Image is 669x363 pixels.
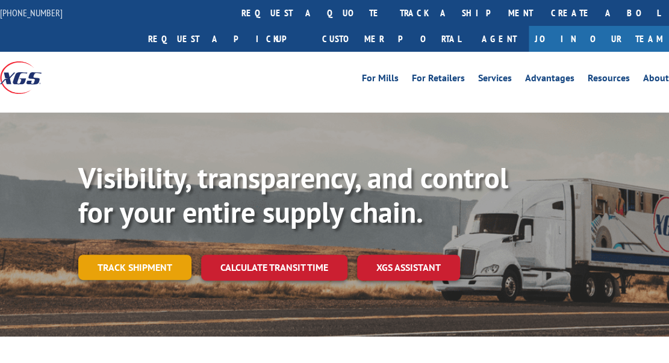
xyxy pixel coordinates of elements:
a: Agent [470,26,529,52]
a: Services [478,73,512,87]
a: Resources [588,73,630,87]
a: About [643,73,669,87]
b: Visibility, transparency, and control for your entire supply chain. [78,159,508,231]
a: For Mills [362,73,399,87]
a: Join Our Team [529,26,669,52]
a: Advantages [525,73,574,87]
a: XGS ASSISTANT [357,255,460,281]
a: Request a pickup [139,26,313,52]
a: Track shipment [78,255,191,280]
a: Calculate transit time [201,255,347,281]
a: For Retailers [412,73,465,87]
a: Customer Portal [313,26,470,52]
